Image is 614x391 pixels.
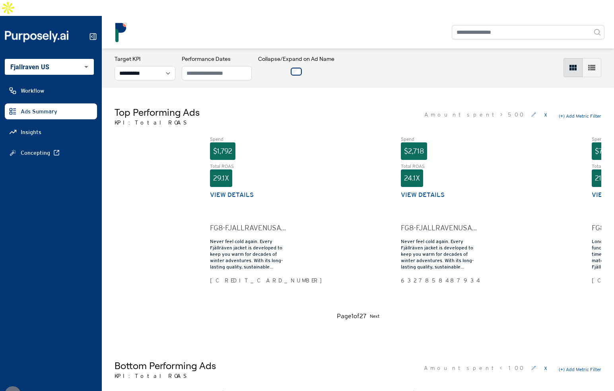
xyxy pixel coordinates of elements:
[115,55,175,63] h3: Target KPI
[401,136,477,142] div: Spend
[21,107,57,115] span: Ads Summary
[401,190,445,200] button: View details
[542,108,549,121] button: x
[210,190,254,200] button: View details
[210,142,235,160] div: $1,792
[210,136,286,142] div: Spend
[5,83,97,99] a: Workflow
[401,163,477,169] div: Total ROAS
[401,169,423,187] div: 24.1X
[337,311,367,321] div: Page 1 of 27
[401,238,477,270] div: Never feel cold again. Every Fjällräven jacket is developed to keep you warm for decades of winte...
[559,366,601,373] button: (+) Add Metric Filter
[424,364,525,372] span: Amount spent < 100
[5,124,97,140] a: Insights
[21,87,44,95] span: Workflow
[210,238,286,270] div: Never feel cold again. Every Fjällräven jacket is developed to keep you warm for decades of winte...
[115,372,216,380] p: KPI: Total ROAS
[210,169,232,187] div: 29.1X
[424,111,525,119] span: Amount spent > 500
[5,59,94,75] div: Fjallraven US
[5,145,97,161] a: Concepting
[401,142,427,160] div: $2,718
[21,128,41,136] span: Insights
[559,113,601,119] button: (+) Add Metric Filter
[401,276,477,284] div: 6327858487934
[111,22,131,42] img: logo
[542,362,549,374] button: x
[115,119,200,126] p: KPI: Total ROAS
[401,222,477,233] div: FG8-FJALLRAVENUSA-FACEBOOK-SOCIAL-OUTDOOR-PARKAS-ROCK-COLLECTION_li=102437
[370,311,379,321] button: Next
[210,163,286,169] div: Total ROAS
[115,359,216,372] h5: Bottom Performing Ads
[182,55,252,63] h3: Performance Dates
[210,276,286,284] div: [CREDIT_CARD_NUMBER]
[5,103,97,119] a: Ads Summary
[210,222,286,233] div: FG8-FJALLRAVENUSA-FACEBOOK-SOCIAL-OUTDOOR-PARKAS-CLOUDS-COLLECTION_li=102437
[258,55,334,63] h3: Collapse/Expand on Ad Name
[115,106,200,119] h5: Top Performing Ads
[21,149,50,157] span: Concepting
